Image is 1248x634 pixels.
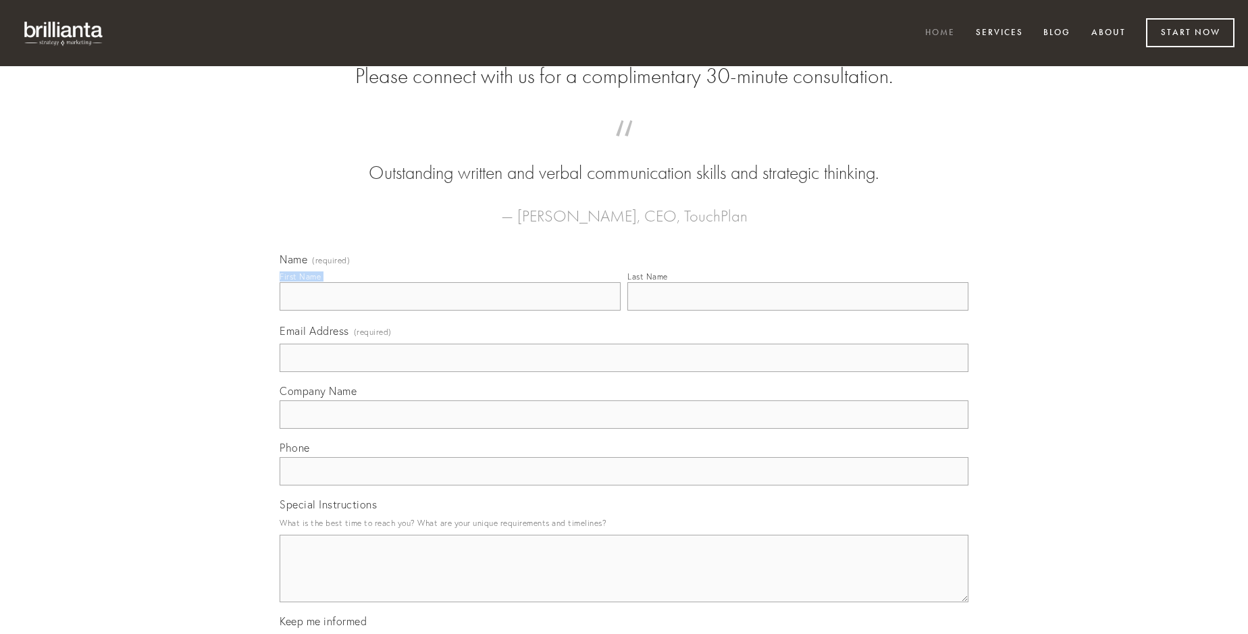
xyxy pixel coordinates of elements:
[967,22,1032,45] a: Services
[280,441,310,454] span: Phone
[1083,22,1135,45] a: About
[280,271,321,282] div: First Name
[280,384,357,398] span: Company Name
[1035,22,1079,45] a: Blog
[280,324,349,338] span: Email Address
[1146,18,1234,47] a: Start Now
[280,63,968,89] h2: Please connect with us for a complimentary 30-minute consultation.
[312,257,350,265] span: (required)
[280,614,367,628] span: Keep me informed
[916,22,964,45] a: Home
[280,514,968,532] p: What is the best time to reach you? What are your unique requirements and timelines?
[627,271,668,282] div: Last Name
[301,134,947,160] span: “
[301,186,947,230] figcaption: — [PERSON_NAME], CEO, TouchPlan
[301,134,947,186] blockquote: Outstanding written and verbal communication skills and strategic thinking.
[280,498,377,511] span: Special Instructions
[354,323,392,341] span: (required)
[280,253,307,266] span: Name
[14,14,115,53] img: brillianta - research, strategy, marketing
